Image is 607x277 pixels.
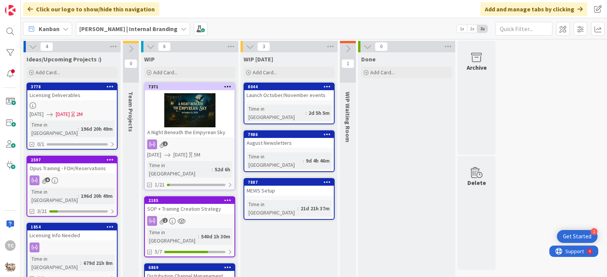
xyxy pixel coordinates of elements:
div: TC [5,240,16,251]
div: 4 [39,3,41,9]
div: 8044 [244,83,334,90]
input: Quick Filter... [495,22,552,36]
div: 679d 21h 8m [82,259,115,267]
div: Launch October/November events [244,90,334,100]
span: 0 [124,59,137,68]
div: Add and manage tabs by clicking [480,2,587,16]
span: : [297,204,299,213]
div: 7371 [145,83,234,90]
span: 6 [158,42,171,51]
div: Delete [467,178,486,187]
div: 540d 1h 30m [199,232,232,241]
span: 1 [163,218,168,223]
span: : [305,109,307,117]
div: 1854 [27,224,117,230]
div: 2185SOP + Training Creation Strategy [145,197,234,214]
span: [DATE] [147,151,161,159]
span: Add Card... [370,69,395,76]
div: 3778Licensing Deliverables [27,83,117,100]
div: 7887MEWS Setup [244,179,334,196]
span: Add Card... [36,69,60,76]
span: [DATE] [173,151,187,159]
div: 2185 [145,197,234,204]
div: 1854 [31,224,117,230]
span: Kanban [39,24,60,33]
span: 3 [257,42,270,51]
span: WIP [144,55,155,63]
div: Click our logo to show/hide this navigation [23,2,159,16]
div: 2597Opus Training - FOH/Reservations [27,156,117,173]
span: 1/21 [155,181,165,189]
span: : [303,156,304,165]
span: [DATE] [30,110,44,118]
span: [DATE] [56,110,70,118]
a: 2185SOP + Training Creation StrategyTime in [GEOGRAPHIC_DATA]:540d 1h 30m5/7 [144,196,235,257]
span: Add Card... [253,69,277,76]
div: 7887 [248,180,334,185]
span: Support [16,1,35,10]
span: 1x [457,25,467,33]
span: WIP Today [244,55,273,63]
div: 8044 [248,84,334,89]
span: 0 [375,42,388,51]
div: Archive [467,63,487,72]
span: 3x [477,25,487,33]
div: Time in [GEOGRAPHIC_DATA] [30,121,78,137]
div: 6869 [148,265,234,270]
span: 6 [45,177,50,182]
div: 1 [591,228,598,235]
div: 2d 5h 5m [307,109,332,117]
div: 52d 6h [213,165,232,174]
div: Time in [GEOGRAPHIC_DATA] [30,255,80,271]
span: 4 [40,42,53,51]
div: Licensing Deliverables [27,90,117,100]
div: 7986 [248,132,334,137]
span: : [198,232,199,241]
div: Open Get Started checklist, remaining modules: 1 [557,230,598,243]
div: 7986 [244,131,334,138]
div: 7371A Night Beneath the Empyrean Sky [145,83,234,137]
div: 7986August Newsletters [244,131,334,148]
b: [PERSON_NAME] | Internal Branding [79,25,178,33]
div: 9d 4h 46m [304,156,332,165]
div: Get Started [563,233,591,240]
div: 6869 [145,264,234,271]
span: 1 [341,59,354,68]
a: 7887MEWS SetupTime in [GEOGRAPHIC_DATA]:21d 21h 37m [244,178,335,220]
a: 2597Opus Training - FOH/ReservationsTime in [GEOGRAPHIC_DATA]:196d 20h 49m3/21 [27,156,118,217]
span: 1 [163,141,168,146]
span: : [212,165,213,174]
div: Time in [GEOGRAPHIC_DATA] [147,228,198,245]
a: 8044Launch October/November eventsTime in [GEOGRAPHIC_DATA]:2d 5h 5m [244,83,335,124]
div: 8044Launch October/November events [244,83,334,100]
div: Time in [GEOGRAPHIC_DATA] [247,152,303,169]
div: 2185 [148,198,234,203]
span: Add Card... [153,69,178,76]
div: Time in [GEOGRAPHIC_DATA] [30,188,78,204]
span: 3/21 [37,207,47,215]
img: Visit kanbanzone.com [5,5,16,16]
a: 3778Licensing Deliverables[DATE][DATE]2MTime in [GEOGRAPHIC_DATA]:196d 20h 49m0/1 [27,83,118,150]
div: A Night Beneath the Empyrean Sky [145,127,234,137]
a: 7371A Night Beneath the Empyrean Sky[DATE][DATE]5MTime in [GEOGRAPHIC_DATA]:52d 6h1/21 [144,83,235,190]
div: SOP + Training Creation Strategy [145,204,234,214]
div: Time in [GEOGRAPHIC_DATA] [247,105,305,121]
div: 1854Licensing Info Needed [27,224,117,240]
span: : [78,192,79,200]
div: 2597 [31,157,117,163]
span: Ideas/Upcoming Projects :) [27,55,102,63]
div: August Newsletters [244,138,334,148]
span: 2x [467,25,477,33]
span: 0/1 [37,140,44,148]
div: Time in [GEOGRAPHIC_DATA] [247,200,297,217]
span: 5/7 [155,248,162,256]
span: : [78,125,79,133]
div: 196d 20h 49m [79,125,115,133]
span: Done [361,55,376,63]
div: MEWS Setup [244,186,334,196]
div: 196d 20h 49m [79,192,115,200]
div: 7371 [148,84,234,89]
span: WIP Waiting Room [344,92,352,142]
div: 5M [194,151,200,159]
a: 7986August NewslettersTime in [GEOGRAPHIC_DATA]:9d 4h 46m [244,130,335,172]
